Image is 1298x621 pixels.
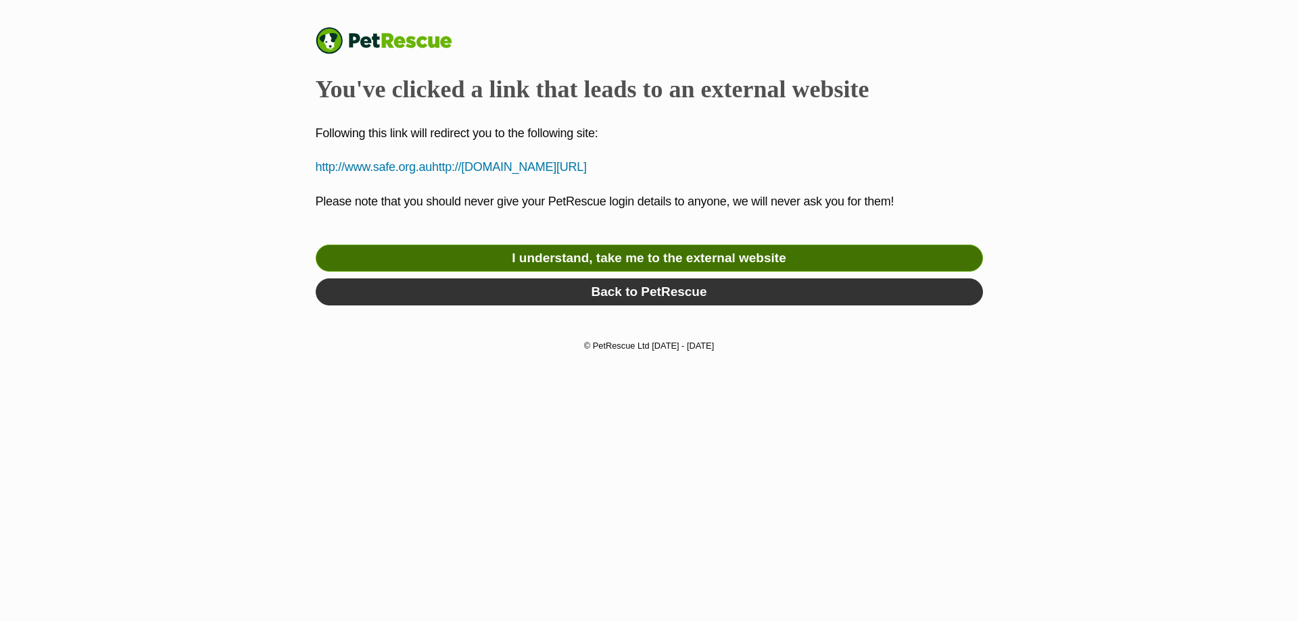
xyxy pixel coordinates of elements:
small: © PetRescue Ltd [DATE] - [DATE] [584,341,714,351]
p: Please note that you should never give your PetRescue login details to anyone, we will never ask ... [316,193,983,229]
p: Following this link will redirect you to the following site: [316,124,983,143]
h2: You've clicked a link that leads to an external website [316,74,983,104]
a: PetRescue [316,27,466,54]
p: http://www.safe.org.auhttp://[DOMAIN_NAME][URL] [316,158,983,176]
a: Back to PetRescue [316,278,983,305]
a: I understand, take me to the external website [316,245,983,272]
